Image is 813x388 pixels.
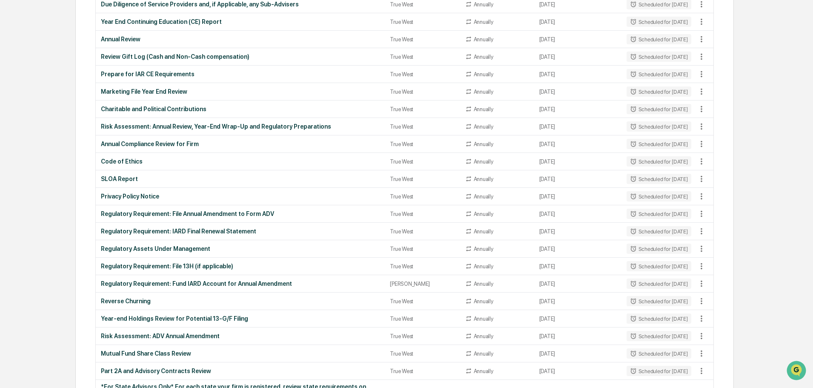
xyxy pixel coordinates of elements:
div: Annually [474,124,493,130]
div: Regulatory Requirement: File Annual Amendment to Form ADV [101,210,380,217]
div: Annually [474,263,493,270]
div: True West [390,141,455,147]
div: Scheduled for [DATE] [627,139,691,149]
div: Start new chat [29,65,140,74]
div: Scheduled for [DATE] [627,366,691,376]
div: Scheduled for [DATE] [627,191,691,201]
div: Scheduled for [DATE] [627,261,691,271]
div: Annually [474,351,493,357]
div: Annually [474,158,493,165]
td: [DATE] [534,118,621,135]
div: Scheduled for [DATE] [627,244,691,254]
div: True West [390,158,455,165]
div: Charitable and Political Contributions [101,106,380,112]
td: [DATE] [534,135,621,153]
div: Scheduled for [DATE] [627,52,691,62]
td: [DATE] [534,205,621,223]
div: Regulatory Requirement: File 13H (if applicable) [101,263,380,270]
div: Scheduled for [DATE] [627,226,691,236]
div: True West [390,263,455,270]
div: Scheduled for [DATE] [627,348,691,359]
div: Scheduled for [DATE] [627,17,691,27]
div: Review Gift Log (Cash and Non-Cash compensation) [101,53,380,60]
div: Scheduled for [DATE] [627,69,691,79]
div: Annually [474,246,493,252]
div: True West [390,71,455,78]
div: Annually [474,368,493,374]
div: Annually [474,298,493,305]
a: 🔎Data Lookup [5,120,57,135]
div: Prepare for IAR CE Requirements [101,71,380,78]
div: Regulatory Requirement: Fund IARD Account for Annual Amendment [101,280,380,287]
td: [DATE] [534,188,621,205]
td: [DATE] [534,83,621,101]
div: Annually [474,176,493,182]
div: Scheduled for [DATE] [627,331,691,341]
div: True West [390,36,455,43]
div: True West [390,1,455,8]
div: 🗄️ [62,108,69,115]
iframe: Open customer support [786,360,809,383]
div: Annually [474,281,493,287]
div: Scheduled for [DATE] [627,34,691,44]
div: Annually [474,333,493,339]
div: Scheduled for [DATE] [627,104,691,114]
div: Risk Assessment: ADV Annual Amendment [101,333,380,339]
div: Annually [474,1,493,8]
div: True West [390,124,455,130]
div: Annually [474,71,493,78]
td: [DATE] [534,293,621,310]
span: Attestations [70,107,106,116]
div: True West [390,176,455,182]
div: 🔎 [9,124,15,131]
div: Regulatory Assets Under Management [101,245,380,252]
div: [PERSON_NAME] [390,281,455,287]
div: Annually [474,141,493,147]
button: Start new chat [145,68,155,78]
div: True West [390,106,455,112]
div: Due Diligence of Service Providers and, if Applicable, any Sub-Advisers [101,1,380,8]
div: True West [390,89,455,95]
div: Scheduled for [DATE] [627,296,691,306]
div: True West [390,211,455,217]
td: [DATE] [534,362,621,380]
div: Scheduled for [DATE] [627,156,691,167]
td: [DATE] [534,258,621,275]
td: [DATE] [534,223,621,240]
td: [DATE] [534,31,621,48]
div: Scheduled for [DATE] [627,279,691,289]
div: Code of Ethics [101,158,380,165]
div: True West [390,316,455,322]
div: We're available if you need us! [29,74,108,80]
div: Annually [474,211,493,217]
div: True West [390,333,455,339]
div: Reverse Churning [101,298,380,305]
div: Scheduled for [DATE] [627,313,691,324]
div: Scheduled for [DATE] [627,174,691,184]
td: [DATE] [534,66,621,83]
td: [DATE] [534,48,621,66]
div: Annually [474,19,493,25]
div: True West [390,19,455,25]
td: [DATE] [534,13,621,31]
td: [DATE] [534,328,621,345]
div: Annually [474,316,493,322]
div: Scheduled for [DATE] [627,209,691,219]
span: Preclearance [17,107,55,116]
div: Privacy Policy Notice [101,193,380,200]
div: Mutual Fund Share Class Review [101,350,380,357]
div: True West [390,368,455,374]
a: Powered byPylon [60,144,103,151]
div: Year End Continuing Education (CE) Report [101,18,380,25]
div: True West [390,298,455,305]
div: Scheduled for [DATE] [627,121,691,132]
div: Annually [474,106,493,112]
div: Annually [474,89,493,95]
div: Part 2A and Advisory Contracts Review [101,368,380,374]
div: 🖐️ [9,108,15,115]
td: [DATE] [534,101,621,118]
div: Scheduled for [DATE] [627,86,691,97]
div: Marketing File Year End Review [101,88,380,95]
div: True West [390,193,455,200]
a: 🗄️Attestations [58,104,109,119]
